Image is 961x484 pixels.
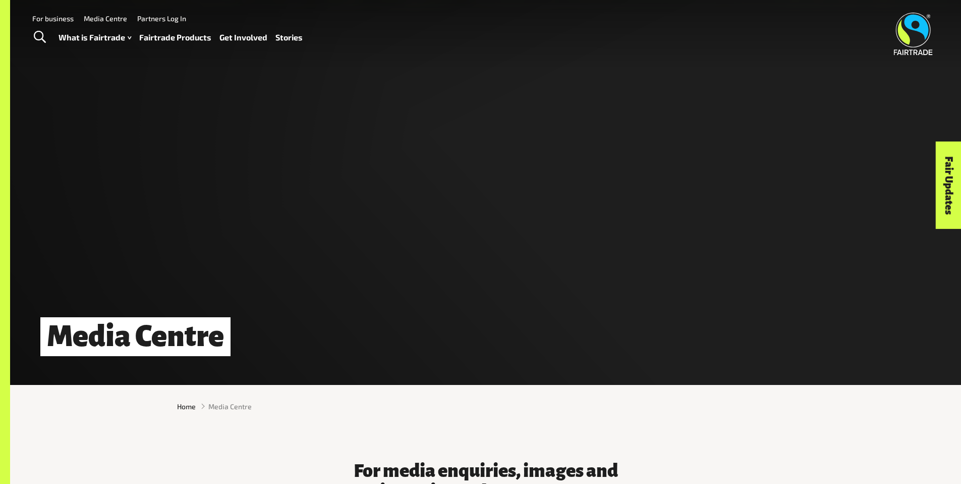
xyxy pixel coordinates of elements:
a: Home [177,401,196,412]
a: Get Involved [219,30,267,45]
a: Partners Log In [137,14,186,23]
img: Fairtrade Australia New Zealand logo [894,13,933,55]
a: Toggle Search [27,25,52,50]
span: Media Centre [208,401,252,412]
a: Fairtrade Products [139,30,211,45]
a: Stories [275,30,303,45]
a: For business [32,14,74,23]
a: Media Centre [84,14,127,23]
h1: Media Centre [40,317,231,356]
a: What is Fairtrade [59,30,131,45]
